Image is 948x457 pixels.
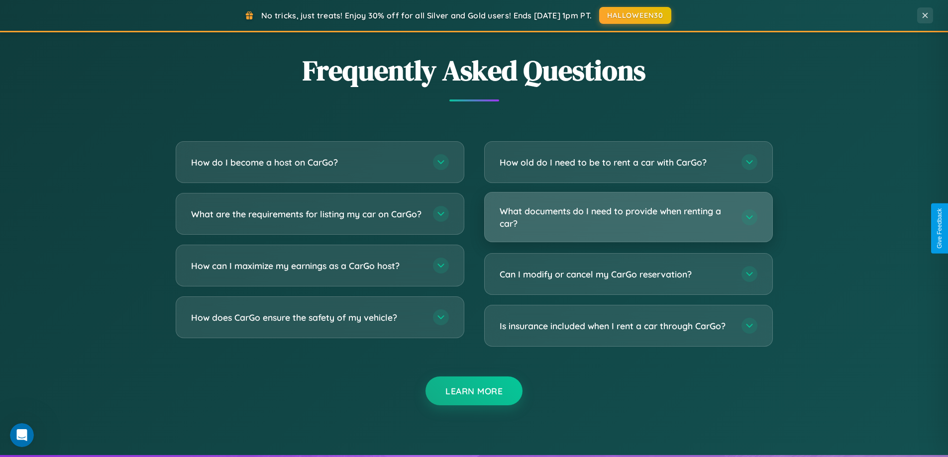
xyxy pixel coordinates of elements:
[599,7,671,24] button: HALLOWEEN30
[936,208,943,249] div: Give Feedback
[500,156,732,169] h3: How old do I need to be to rent a car with CarGo?
[500,320,732,332] h3: Is insurance included when I rent a car through CarGo?
[500,205,732,229] h3: What documents do I need to provide when renting a car?
[261,10,592,20] span: No tricks, just treats! Enjoy 30% off for all Silver and Gold users! Ends [DATE] 1pm PT.
[10,423,34,447] iframe: Intercom live chat
[500,268,732,280] h3: Can I modify or cancel my CarGo reservation?
[191,311,423,324] h3: How does CarGo ensure the safety of my vehicle?
[425,376,523,405] button: Learn More
[191,208,423,220] h3: What are the requirements for listing my car on CarGo?
[176,51,773,90] h2: Frequently Asked Questions
[191,156,423,169] h3: How do I become a host on CarGo?
[191,260,423,272] h3: How can I maximize my earnings as a CarGo host?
